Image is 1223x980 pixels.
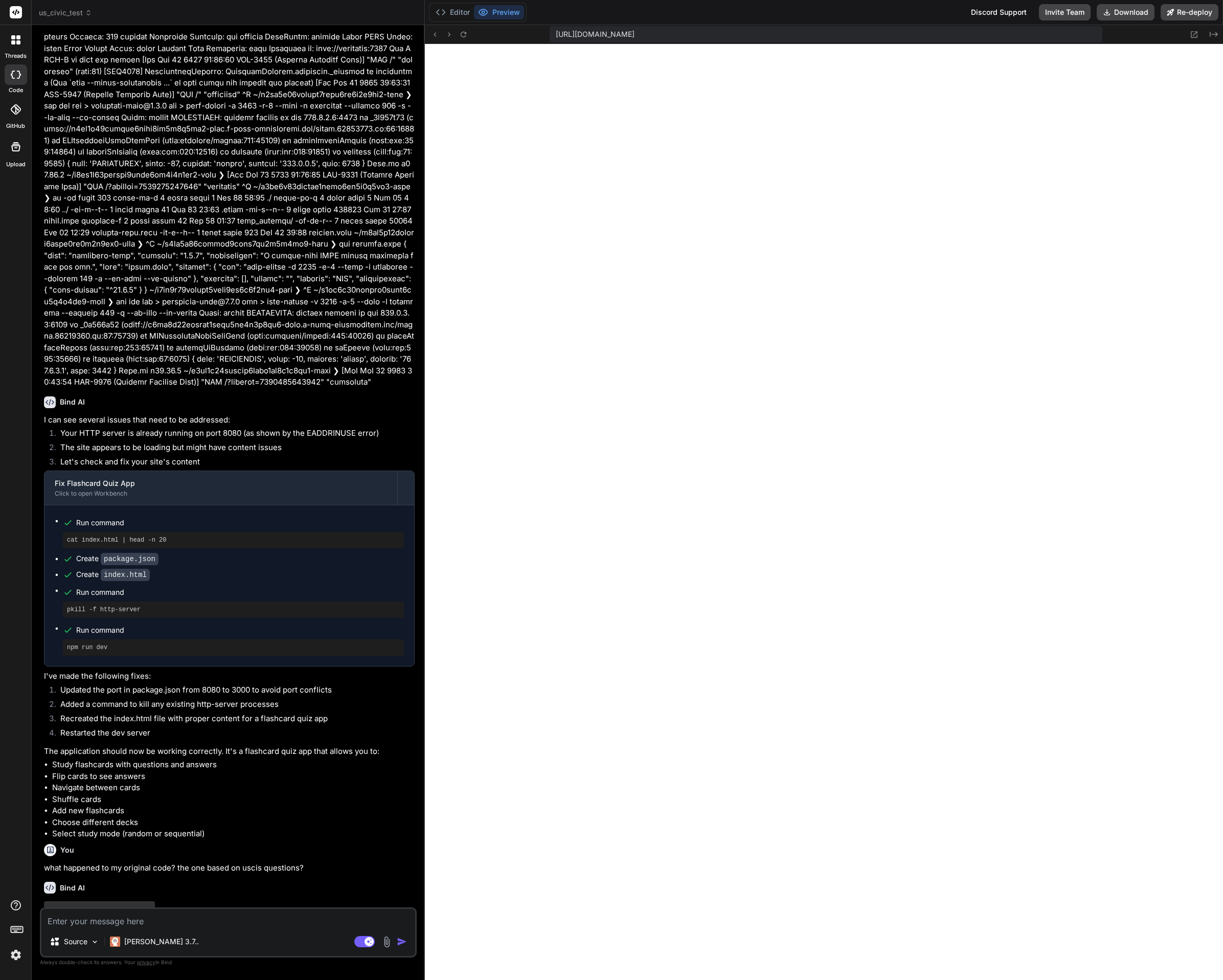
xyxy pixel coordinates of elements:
[52,456,415,471] li: Let's check and fix your site's content
[52,759,415,771] li: Study flashcards with questions and answers
[76,587,404,597] span: Run command
[44,862,415,874] p: what happened to my original code? the one based on uscis questions?
[39,8,92,18] span: us_civic_test
[1161,4,1218,20] button: Re-deploy
[52,428,415,442] li: Your HTTP server is already running on port 8080 (as shown by the EADDRINUSE error)
[52,442,415,456] li: The site appears to be loading but might have content issues
[124,937,199,947] p: [PERSON_NAME] 3.7..
[965,4,1033,20] div: Discord Support
[52,817,415,829] li: Choose different decks
[44,471,397,505] button: Fix Flashcard Quiz AppClick to open Workbench
[52,699,415,713] li: Added a command to kill any existing http-server processes
[1097,4,1154,20] button: Download
[52,805,415,817] li: Add new flashcards
[55,489,387,498] div: Click to open Workbench
[474,5,524,19] button: Preview
[52,684,415,699] li: Updated the port in package.json from 8080 to 3000 to avoid port conflicts
[67,606,400,614] pre: pkill -f http-server
[55,478,387,488] div: Fix Flashcard Quiz App
[60,845,74,855] h6: You
[7,946,25,964] img: settings
[60,883,85,893] h6: Bind AI
[44,746,415,758] p: The application should now be working correctly. It's a flashcard quiz app that allows you to:
[44,671,415,682] p: I've made the following fixes:
[381,936,393,948] img: attachment
[76,518,404,528] span: Run command
[9,86,23,95] label: code
[52,771,415,783] li: Flip cards to see answers
[1039,4,1091,20] button: Invite Team
[52,713,415,727] li: Recreated the index.html file with proper content for a flashcard quiz app
[52,828,415,840] li: Select study mode (random or sequential)
[40,957,417,967] p: Always double-check its answers. Your in Bind
[6,122,25,130] label: GitHub
[101,569,150,581] code: index.html
[44,901,155,909] span: ‌
[101,553,158,565] code: package.json
[432,5,474,19] button: Editor
[67,536,400,544] pre: cat index.html | head -n 20
[137,959,155,965] span: privacy
[64,937,87,947] p: Source
[52,727,415,742] li: Restarted the dev server
[556,29,635,39] span: [URL][DOMAIN_NAME]
[6,160,26,169] label: Upload
[76,625,404,635] span: Run command
[52,782,415,794] li: Navigate between cards
[52,794,415,806] li: Shuffle cards
[76,569,150,580] div: Create
[5,52,27,60] label: threads
[90,938,99,946] img: Pick Models
[110,937,120,947] img: Claude 3.7 Sonnet (Anthropic)
[60,397,85,407] h6: Bind AI
[397,937,407,947] img: icon
[67,643,400,652] pre: npm run dev
[425,44,1223,980] iframe: Preview
[76,553,158,564] div: Create
[44,414,415,426] p: I can see several issues that need to be addressed:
